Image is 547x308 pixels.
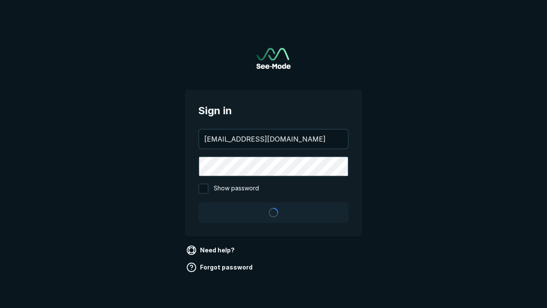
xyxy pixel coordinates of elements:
input: your@email.com [199,130,348,148]
a: Need help? [185,243,238,257]
a: Go to sign in [256,48,291,69]
span: Sign in [198,103,349,118]
a: Forgot password [185,261,256,274]
span: Show password [214,184,259,194]
img: See-Mode Logo [256,48,291,69]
